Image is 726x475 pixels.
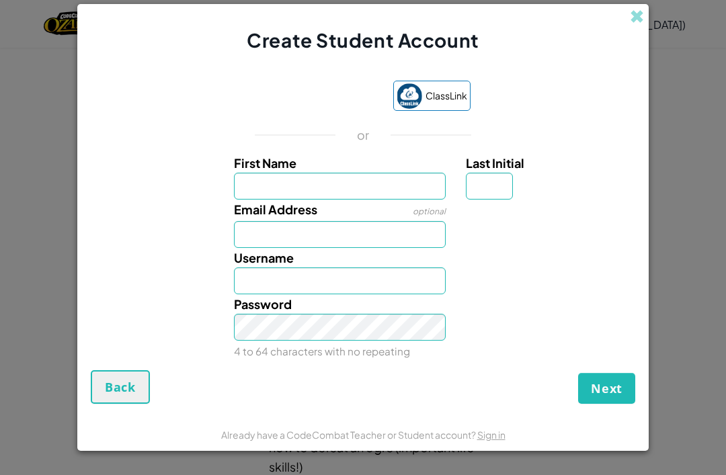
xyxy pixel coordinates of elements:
[234,250,294,265] span: Username
[256,82,380,112] div: Sign in with Google. Opens in new tab
[247,28,479,52] span: Create Student Account
[234,202,317,217] span: Email Address
[450,13,713,198] iframe: Sign in with Google Dialog
[357,127,370,143] p: or
[234,155,296,171] span: First Name
[249,82,387,112] iframe: Sign in with Google Button
[234,345,410,357] small: 4 to 64 characters with no repeating
[105,379,136,395] span: Back
[477,429,506,441] a: Sign in
[234,296,292,312] span: Password
[91,370,150,404] button: Back
[397,83,422,109] img: classlink-logo-small.png
[413,206,446,216] span: optional
[578,373,635,404] button: Next
[591,380,622,396] span: Next
[221,429,477,441] span: Already have a CodeCombat Teacher or Student account?
[426,86,467,105] span: ClassLink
